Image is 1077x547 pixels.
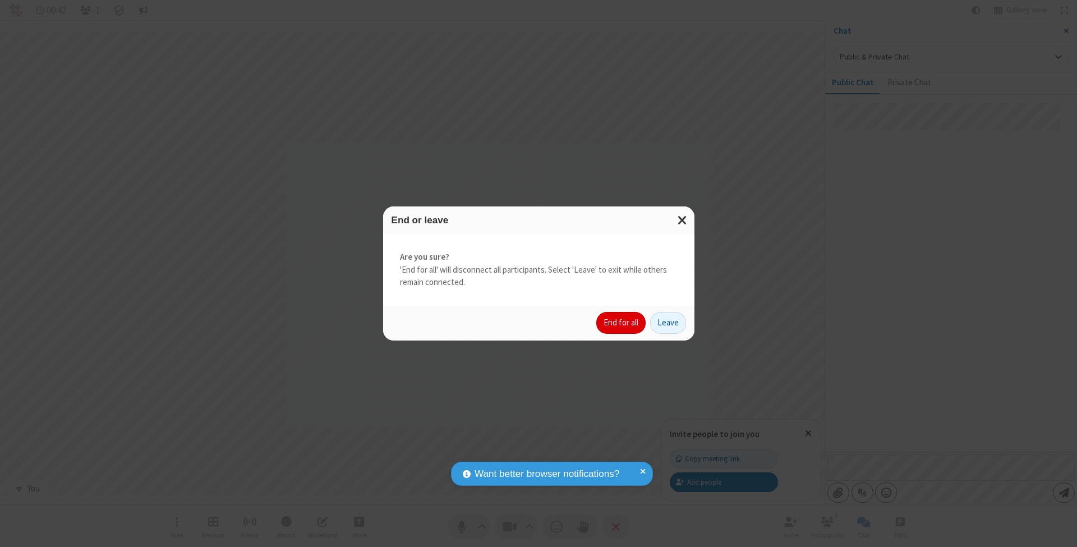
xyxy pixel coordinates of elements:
[383,234,694,306] div: 'End for all' will disconnect all participants. Select 'Leave' to exit while others remain connec...
[475,467,619,481] span: Want better browser notifications?
[650,312,686,334] button: Leave
[400,251,678,264] strong: Are you sure?
[596,312,646,334] button: End for all
[392,215,686,226] h3: End or leave
[671,206,694,234] button: Close modal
